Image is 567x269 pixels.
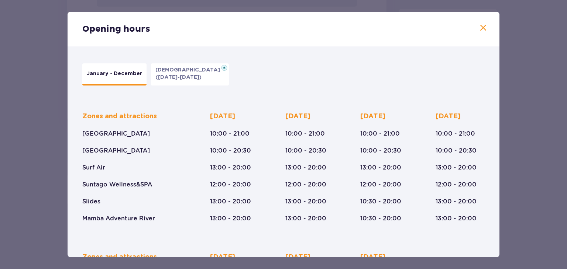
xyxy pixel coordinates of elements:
[82,181,152,189] p: Suntago Wellness&SPA
[210,147,251,155] p: 10:00 - 20:30
[285,181,326,189] p: 12:00 - 20:00
[436,147,477,155] p: 10:00 - 20:30
[210,112,235,121] p: [DATE]
[285,253,310,262] p: [DATE]
[82,198,100,206] p: Slides
[285,198,326,206] p: 13:00 - 20:00
[360,147,401,155] p: 10:00 - 20:30
[82,63,147,85] button: January - December
[360,181,401,189] p: 12:00 - 20:00
[82,112,157,121] p: Zones and attractions
[82,147,150,155] p: [GEOGRAPHIC_DATA]
[360,253,385,262] p: [DATE]
[436,130,475,138] p: 10:00 - 21:00
[436,164,477,172] p: 13:00 - 20:00
[436,198,477,206] p: 13:00 - 20:00
[285,147,326,155] p: 10:00 - 20:30
[436,181,477,189] p: 12:00 - 20:00
[360,214,401,223] p: 10:30 - 20:00
[82,24,150,35] p: Opening hours
[285,112,310,121] p: [DATE]
[82,130,150,138] p: [GEOGRAPHIC_DATA]
[87,70,142,77] p: January - December
[210,214,251,223] p: 13:00 - 20:00
[210,130,250,138] p: 10:00 - 21:00
[210,181,251,189] p: 12:00 - 20:00
[285,130,325,138] p: 10:00 - 21:00
[436,112,461,121] p: [DATE]
[360,112,385,121] p: [DATE]
[210,198,251,206] p: 13:00 - 20:00
[210,164,251,172] p: 13:00 - 20:00
[436,214,477,223] p: 13:00 - 20:00
[210,253,235,262] p: [DATE]
[151,63,229,85] button: [DEMOGRAPHIC_DATA]([DATE]-[DATE])
[360,164,401,172] p: 13:00 - 20:00
[155,66,224,74] p: [DEMOGRAPHIC_DATA]
[285,214,326,223] p: 13:00 - 20:00
[82,214,155,223] p: Mamba Adventure River
[285,164,326,172] p: 13:00 - 20:00
[82,253,157,262] p: Zones and attractions
[155,74,202,81] p: ([DATE]-[DATE])
[82,164,105,172] p: Surf Air
[360,198,401,206] p: 10:30 - 20:00
[360,130,400,138] p: 10:00 - 21:00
